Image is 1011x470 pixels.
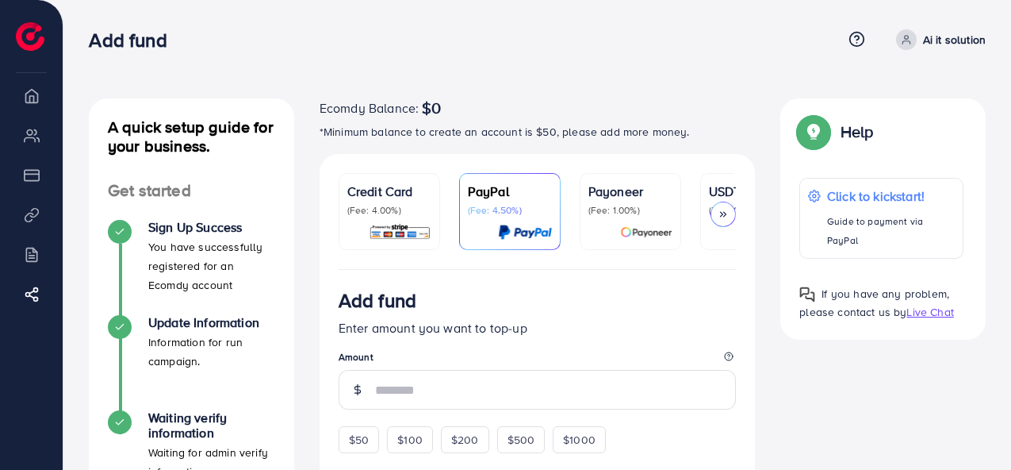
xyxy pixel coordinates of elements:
p: Payoneer [588,182,672,201]
h3: Add fund [89,29,179,52]
p: (Fee: 4.50%) [468,204,552,217]
p: Click to kickstart! [827,187,955,206]
h4: Waiting verify information [148,410,275,441]
h4: Get started [89,181,294,201]
h4: Sign Up Success [148,220,275,235]
p: Help [841,122,874,141]
p: Enter amount you want to top-up [339,318,737,337]
p: Guide to payment via PayPal [827,212,955,250]
p: (Fee: 1.00%) [588,204,672,217]
img: logo [16,22,44,51]
p: You have successfully registered for an Ecomdy account [148,237,275,295]
span: If you have any problem, please contact us by [799,286,949,320]
li: Update Information [89,315,294,410]
p: Credit Card [347,182,431,201]
p: USDT [709,182,793,201]
img: card [620,223,672,241]
span: Live Chat [906,304,953,320]
li: Sign Up Success [89,220,294,315]
span: $100 [397,432,423,448]
a: Ai it solution [890,29,986,50]
span: $500 [507,432,535,448]
p: Ai it solution [923,30,986,49]
span: $200 [451,432,479,448]
p: (Fee: 4.00%) [347,204,431,217]
span: $0 [422,98,441,118]
img: Popup guide [799,118,828,146]
p: (Fee: 0.00%) [709,204,793,217]
legend: Amount [339,350,737,370]
span: Ecomdy Balance: [320,98,419,118]
span: $50 [349,432,369,448]
p: *Minimum balance to create an account is $50, please add more money. [320,122,756,141]
h3: Add fund [339,289,416,312]
h4: Update Information [148,315,275,330]
img: card [369,223,431,241]
p: Information for run campaign. [148,333,275,371]
span: $1000 [563,432,595,448]
h4: A quick setup guide for your business. [89,118,294,156]
img: Popup guide [799,287,815,302]
p: PayPal [468,182,552,201]
img: card [498,223,552,241]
